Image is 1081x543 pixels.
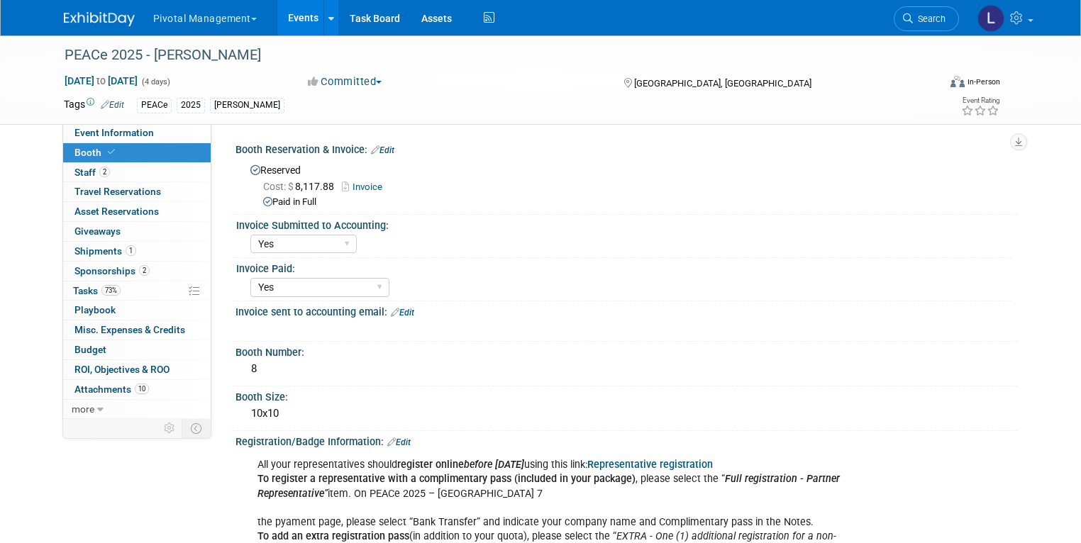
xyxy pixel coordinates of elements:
[210,98,284,113] div: [PERSON_NAME]
[108,148,115,156] i: Booth reservation complete
[73,285,121,296] span: Tasks
[74,344,106,355] span: Budget
[634,78,811,89] span: [GEOGRAPHIC_DATA], [GEOGRAPHIC_DATA]
[397,459,524,471] b: register online
[135,384,149,394] span: 10
[182,419,211,437] td: Toggle Event Tabs
[246,358,1007,380] div: 8
[63,262,211,281] a: Sponsorships2
[101,285,121,296] span: 73%
[246,159,1007,209] div: Reserved
[257,473,636,485] b: To register a representative with a complimentary pass (included in your package)
[263,181,295,192] span: Cost: $
[63,222,211,241] a: Giveaways
[303,74,387,89] button: Committed
[137,98,172,113] div: PEACe
[913,13,946,24] span: Search
[63,281,211,301] a: Tasks73%
[235,301,1018,320] div: Invoice sent to accounting email:
[236,215,1011,233] div: Invoice Submitted to Accounting:
[371,145,394,155] a: Edit
[63,380,211,399] a: Attachments10
[862,74,1000,95] div: Event Format
[74,167,110,178] span: Staff
[99,167,110,177] span: 2
[63,340,211,359] a: Budget
[74,245,136,257] span: Shipments
[235,431,1018,449] div: Registration/Badge Information:
[235,386,1018,404] div: Booth Size:
[235,139,1018,157] div: Booth Reservation & Invoice:
[257,473,840,499] i: ”
[950,76,965,87] img: Format-Inperson.png
[126,245,136,256] span: 1
[236,258,1011,276] div: Invoice Paid:
[967,77,1000,87] div: In-Person
[63,400,211,419] a: more
[74,206,159,217] span: Asset Reservations
[387,437,411,447] a: Edit
[342,181,389,192] a: Invoice
[257,530,409,542] b: To add an extra registration pass
[101,100,124,110] a: Edit
[157,419,182,437] td: Personalize Event Tab Strip
[64,12,135,26] img: ExhibitDay
[64,97,124,113] td: Tags
[74,304,116,315] span: Playbook
[64,74,138,87] span: [DATE] [DATE]
[72,403,94,415] span: more
[63,163,211,182] a: Staff2
[961,97,999,104] div: Event Rating
[74,225,121,237] span: Giveaways
[63,242,211,261] a: Shipments1
[464,459,524,471] i: before [DATE]
[235,342,1018,359] div: Booth Number:
[63,301,211,320] a: Playbook
[263,181,340,192] span: 8,117.88
[63,182,211,201] a: Travel Reservations
[74,384,149,395] span: Attachments
[894,6,959,31] a: Search
[140,77,170,86] span: (4 days)
[74,324,185,335] span: Misc. Expenses & Credits
[74,186,161,197] span: Travel Reservations
[257,473,840,499] b: Full registration - Partner Representative
[587,459,713,471] a: Representative registration
[94,75,108,86] span: to
[74,127,154,138] span: Event Information
[74,147,118,158] span: Booth
[63,360,211,379] a: ROI, Objectives & ROO
[60,43,921,68] div: PEACe 2025 - [PERSON_NAME]
[177,98,205,113] div: 2025
[977,5,1004,32] img: Leslie Pelton
[63,202,211,221] a: Asset Reservations
[74,364,170,375] span: ROI, Objectives & ROO
[246,403,1007,425] div: 10x10
[63,143,211,162] a: Booth
[63,320,211,340] a: Misc. Expenses & Credits
[391,308,414,318] a: Edit
[139,265,150,276] span: 2
[263,196,1007,209] div: Paid in Full
[74,265,150,276] span: Sponsorships
[63,123,211,142] a: Event Information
